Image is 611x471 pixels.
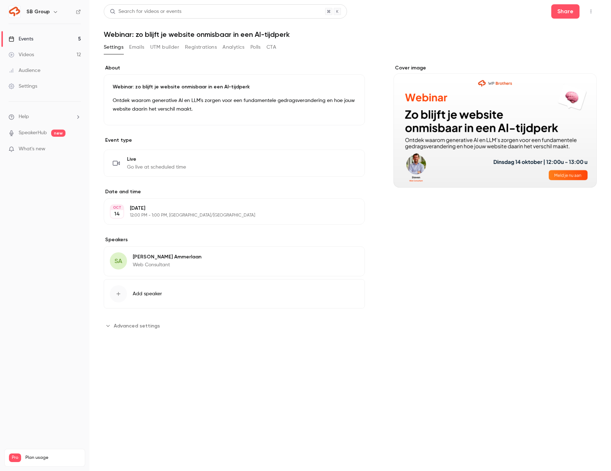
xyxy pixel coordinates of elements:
[114,256,122,266] span: SA
[113,83,356,91] p: Webinar: zo blijft je website onmisbaar in een AI-tijdperk
[394,64,597,188] section: Cover image
[9,113,81,121] li: help-dropdown-opener
[104,30,597,39] h1: Webinar: zo blijft je website onmisbaar in een AI-tijdperk
[110,8,181,15] div: Search for videos or events
[104,279,365,309] button: Add speaker
[127,156,186,163] span: Live
[267,42,276,53] button: CTA
[113,96,356,113] p: Ontdek waarom generative AI en LLM's zorgen voor een fundamentele gedragsverandering en hoe jouw ...
[9,51,34,58] div: Videos
[223,42,245,53] button: Analytics
[19,113,29,121] span: Help
[72,146,81,152] iframe: Noticeable Trigger
[130,205,327,212] p: [DATE]
[185,42,217,53] button: Registrations
[9,35,33,43] div: Events
[133,253,201,261] p: [PERSON_NAME] Ammerlaan
[9,6,20,18] img: SB Group
[394,64,597,72] label: Cover image
[104,188,365,195] label: Date and time
[551,4,580,19] button: Share
[104,137,365,144] p: Event type
[9,83,37,90] div: Settings
[104,246,365,276] div: SA[PERSON_NAME] AmmerlaanWeb Consultant
[127,164,186,171] span: Go live at scheduled time
[104,42,123,53] button: Settings
[9,453,21,462] span: Pro
[104,236,365,243] label: Speakers
[19,145,45,153] span: What's new
[111,205,123,210] div: OCT
[250,42,261,53] button: Polls
[104,320,365,331] section: Advanced settings
[133,290,162,297] span: Add speaker
[9,67,40,74] div: Audience
[104,64,365,72] label: About
[114,210,120,218] p: 14
[150,42,179,53] button: UTM builder
[130,213,327,218] p: 12:00 PM - 1:00 PM, [GEOGRAPHIC_DATA]/[GEOGRAPHIC_DATA]
[25,455,80,461] span: Plan usage
[129,42,144,53] button: Emails
[19,129,47,137] a: SpeakerHub
[114,322,160,330] span: Advanced settings
[104,320,164,331] button: Advanced settings
[26,8,50,15] h6: SB Group
[133,261,201,268] p: Web Consultant
[51,130,65,137] span: new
